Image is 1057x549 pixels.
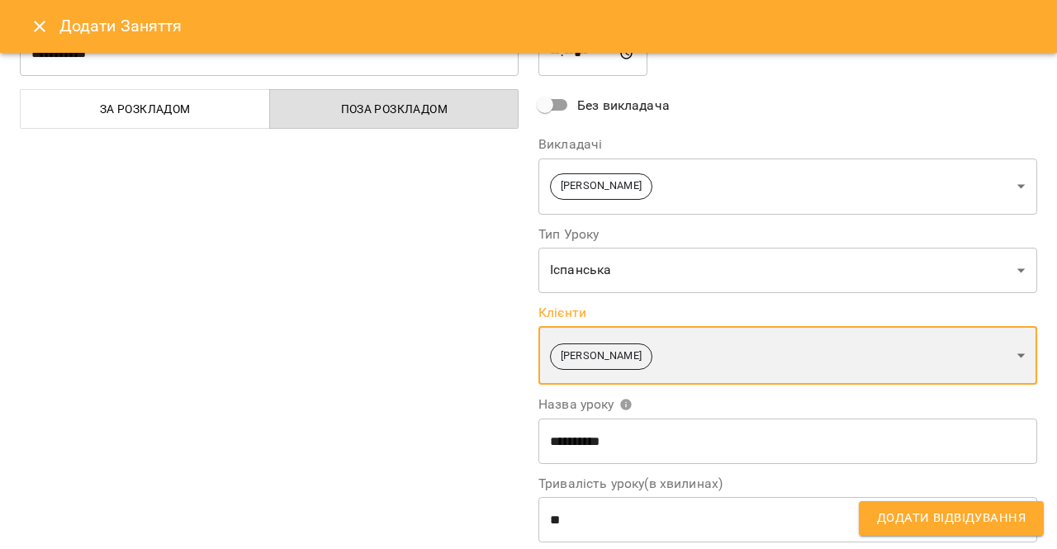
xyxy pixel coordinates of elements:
[538,228,1037,241] label: Тип Уроку
[280,99,510,119] span: Поза розкладом
[538,158,1037,215] div: [PERSON_NAME]
[538,326,1037,385] div: [PERSON_NAME]
[31,99,260,119] span: За розкладом
[20,89,270,129] button: За розкладом
[619,398,633,411] svg: Вкажіть назву уроку або виберіть клієнтів
[538,248,1037,294] div: Іспанська
[269,89,519,129] button: Поза розкладом
[859,501,1044,536] button: Додати Відвідування
[577,96,670,116] span: Без викладача
[20,7,59,46] button: Close
[877,508,1026,529] span: Додати Відвідування
[551,348,652,364] span: [PERSON_NAME]
[551,178,652,194] span: [PERSON_NAME]
[538,138,1037,151] label: Викладачі
[538,398,633,411] span: Назва уроку
[538,306,1037,319] label: Клієнти
[59,13,1037,39] h6: Додати Заняття
[538,477,1037,490] label: Тривалість уроку(в хвилинах)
